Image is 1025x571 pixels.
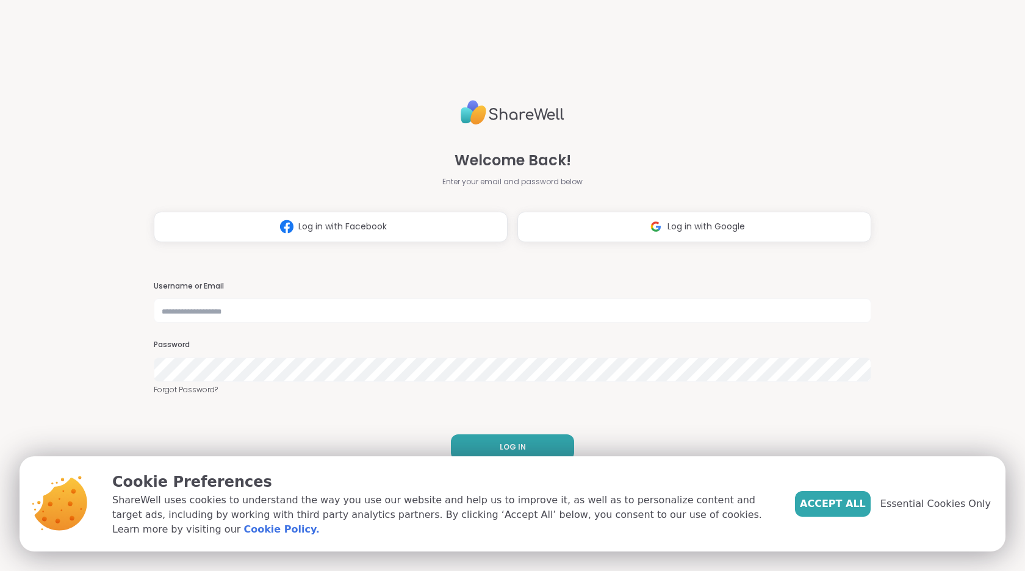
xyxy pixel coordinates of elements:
h3: Username or Email [154,281,871,292]
span: Enter your email and password below [442,176,583,187]
button: Log in with Facebook [154,212,508,242]
p: Cookie Preferences [112,471,775,493]
span: Welcome Back! [455,149,571,171]
button: Log in with Google [517,212,871,242]
span: Accept All [800,497,866,511]
span: Log in with Google [667,220,745,233]
p: ShareWell uses cookies to understand the way you use our website and help us to improve it, as we... [112,493,775,537]
a: Cookie Policy. [243,522,319,537]
img: ShareWell Logomark [275,215,298,238]
span: Essential Cookies Only [880,497,991,511]
img: ShareWell Logo [461,95,564,130]
button: LOG IN [451,434,574,460]
a: Forgot Password? [154,384,871,395]
span: LOG IN [500,442,526,453]
h3: Password [154,340,871,350]
span: Log in with Facebook [298,220,387,233]
img: ShareWell Logomark [644,215,667,238]
button: Accept All [795,491,871,517]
